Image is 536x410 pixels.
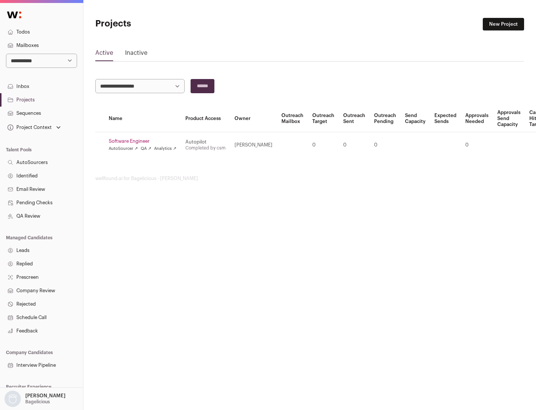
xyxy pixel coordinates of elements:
[181,105,230,132] th: Product Access
[277,105,308,132] th: Outreach Mailbox
[185,146,226,150] a: Completed by csm
[95,48,113,60] a: Active
[4,391,21,407] img: nopic.png
[493,105,525,132] th: Approvals Send Capacity
[308,105,339,132] th: Outreach Target
[141,146,151,152] a: QA ↗
[308,132,339,158] td: 0
[6,124,52,130] div: Project Context
[109,146,138,152] a: AutoSourcer ↗
[3,391,67,407] button: Open dropdown
[401,105,430,132] th: Send Capacity
[3,7,25,22] img: Wellfound
[185,139,226,145] div: Autopilot
[154,146,176,152] a: Analytics ↗
[430,105,461,132] th: Expected Sends
[230,105,277,132] th: Owner
[339,105,370,132] th: Outreach Sent
[461,132,493,158] td: 0
[370,105,401,132] th: Outreach Pending
[483,18,524,31] a: New Project
[339,132,370,158] td: 0
[461,105,493,132] th: Approvals Needed
[104,105,181,132] th: Name
[230,132,277,158] td: [PERSON_NAME]
[25,399,50,405] p: Bagelicious
[25,393,66,399] p: [PERSON_NAME]
[6,122,62,133] button: Open dropdown
[109,138,176,144] a: Software Engineer
[125,48,147,60] a: Inactive
[95,18,238,30] h1: Projects
[95,176,524,182] footer: wellfound:ai for Bagelicious - [PERSON_NAME]
[370,132,401,158] td: 0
